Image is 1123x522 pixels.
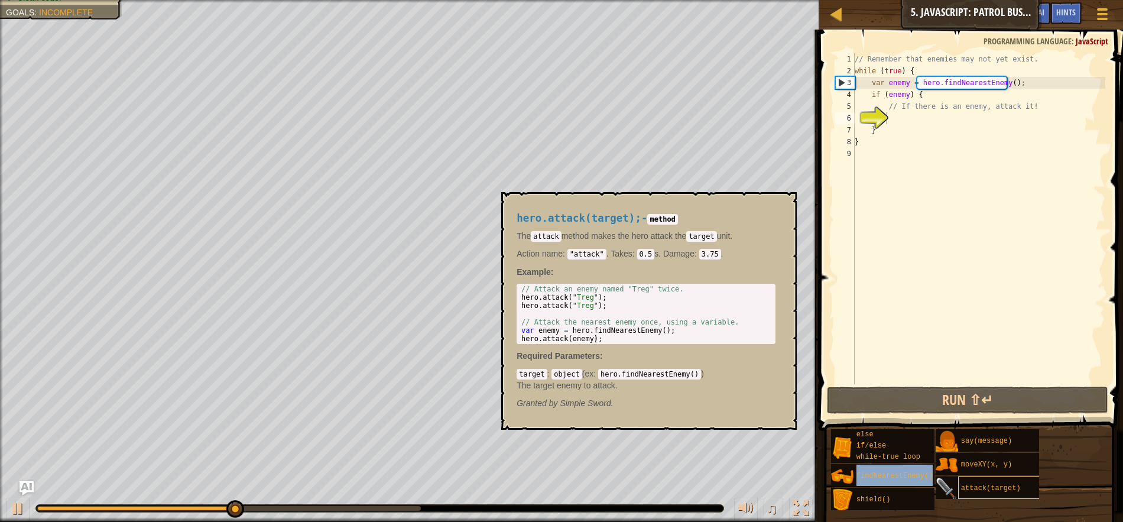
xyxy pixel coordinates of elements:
span: ♫ [766,500,778,517]
img: portrait.png [831,436,853,459]
span: Programming language [984,35,1072,47]
span: : [600,351,603,361]
span: Hints [1056,7,1076,18]
div: 9 [835,148,855,160]
button: Toggle fullscreen [789,498,813,522]
span: moveXY(x, y) [961,461,1012,469]
span: findNearestEnemy() [856,472,933,480]
span: Action [517,249,540,258]
img: portrait.png [831,489,853,511]
code: 3.75 [699,249,721,260]
code: target [686,231,716,242]
strong: : [517,267,553,277]
img: portrait.png [936,478,958,500]
span: . [661,249,723,258]
button: Adjust volume [734,498,758,522]
img: portrait.png [936,454,958,476]
span: hero.attack(target); [517,212,641,224]
h4: - [517,213,775,224]
p: The target enemy to attack. [517,380,775,391]
div: 5 [835,100,855,112]
div: 4 [835,89,855,100]
em: Simple Sword. [517,398,613,408]
span: say(message) [961,437,1012,445]
code: method [647,214,677,225]
div: 6 [835,112,855,124]
code: target [517,369,547,380]
code: hero.findNearestEnemy() [598,369,701,380]
button: Show game menu [1088,2,1117,30]
div: 1 [835,53,855,65]
span: : [1072,35,1076,47]
span: : [632,249,637,258]
div: ( ) [517,368,775,391]
span: else [856,430,874,439]
span: Takes [611,249,632,258]
code: attack [531,231,561,242]
button: Run ⇧↵ [827,387,1108,414]
span: JavaScript [1076,35,1108,47]
span: : [547,369,552,378]
div: 8 [835,136,855,148]
span: Goals [6,8,34,17]
span: while-true loop [856,453,920,461]
span: Incomplete [39,8,93,17]
code: 0.5 [637,249,655,260]
span: shield() [856,495,891,504]
code: object [551,369,582,380]
span: Example [517,267,551,277]
button: ♫ [764,498,784,522]
span: Damage [663,249,694,258]
img: portrait.png [831,465,853,488]
div: 7 [835,124,855,136]
span: Required Parameters [517,351,600,361]
img: portrait.png [936,430,958,453]
span: ex [585,369,593,378]
span: s. [609,249,661,258]
button: Ctrl + P: Play [6,498,30,522]
span: : [34,8,39,17]
div: 3 [836,77,855,89]
span: Ask AI [1024,7,1044,18]
div: 2 [835,65,855,77]
button: Ask AI [1018,2,1050,24]
span: : [694,249,699,258]
span: name [540,249,563,258]
span: : [563,249,567,258]
button: Ask AI [20,481,34,495]
span: attack(target) [961,484,1021,492]
code: "attack" [567,249,606,260]
span: : [593,369,598,378]
span: Granted by [517,398,560,408]
p: The method makes the hero attack the unit. [517,230,775,242]
span: if/else [856,442,886,450]
span: . [517,249,608,258]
